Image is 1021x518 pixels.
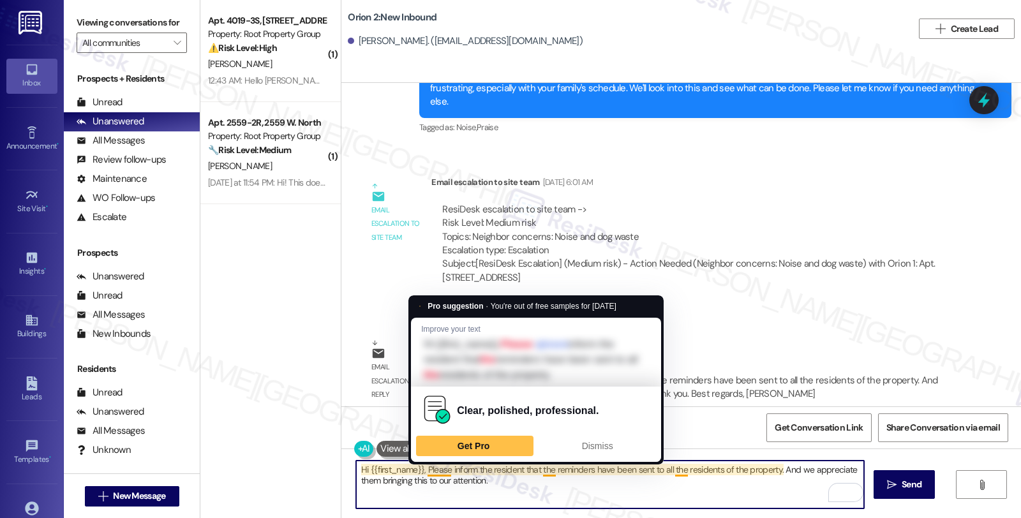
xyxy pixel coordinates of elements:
a: Leads [6,373,57,407]
i:  [174,38,181,48]
a: Insights • [6,247,57,281]
div: Unanswered [77,405,144,418]
button: Create Lead [919,18,1015,39]
div: Email escalation to site team [371,204,421,244]
button: Send [874,470,935,499]
div: Review follow-ups [77,153,166,166]
div: Residents [64,362,200,376]
span: [PERSON_NAME] [208,58,272,70]
div: Subject: [ResiDesk Escalation] (Medium risk) - Action Needed (Neighbor concerns: Noise and dog wa... [442,257,942,285]
textarea: To enrich screen reader interactions, please activate Accessibility in Grammarly extension settings [356,461,864,508]
span: Noise , [456,122,477,133]
div: Prospects + Residents [64,72,200,85]
div: Apt. 2559-2R, 2559 W. North [208,116,326,129]
i:  [98,491,108,501]
strong: 🔧 Risk Level: Medium [208,144,291,156]
div: [DATE] 6:01 AM [540,175,593,189]
div: [PERSON_NAME]. ([EMAIL_ADDRESS][DOMAIN_NAME]) [348,34,583,48]
a: Templates • [6,435,57,470]
div: Property: Root Property Group [208,129,326,143]
div: Unread [77,289,123,302]
i:  [887,480,897,490]
i:  [977,480,987,490]
div: Property: Root Property Group [208,27,326,41]
div: Prospects [64,246,200,260]
a: Site Visit • [6,184,57,219]
div: Email escalation to site team [431,175,953,193]
span: [PERSON_NAME] [208,160,272,172]
div: Email escalation reply [371,360,421,401]
div: Apt. 4019-3S, [STREET_ADDRESS] [208,14,326,27]
div: Maintenance [77,172,147,186]
div: Hi! Thanks for bringing this to our attention. We're really sorry to hear about the loud noise an... [430,68,991,108]
button: Get Conversation Link [766,413,871,442]
b: Orion 2: New Inbound [348,11,436,24]
div: [DATE] at 11:54 PM: Hi! This doesn't exactly answer my question of what is the resolution? It sou... [208,177,984,188]
div: ResiDesk escalation to site team -> Risk Level: Medium risk Topics: Neighbor concerns: Noise and ... [442,203,942,258]
div: All Messages [77,424,145,438]
span: Share Conversation via email [886,421,1000,434]
div: Unread [77,386,123,399]
span: • [57,140,59,149]
div: Unknown [77,443,131,457]
a: Inbox [6,59,57,93]
span: • [44,265,46,274]
div: ResiDesk Escalation - Reply From Site Team [431,332,953,350]
div: WO Follow-ups [77,191,155,205]
a: Buildings [6,309,57,344]
span: New Message [113,489,165,503]
button: Share Conversation via email [878,413,1008,442]
span: Create Lead [951,22,998,36]
span: Send [902,478,921,491]
input: All communities [82,33,167,53]
div: All Messages [77,134,145,147]
div: New Inbounds [77,327,151,341]
button: New Message [85,486,179,507]
strong: ⚠️ Risk Level: High [208,42,277,54]
span: Praise [477,122,498,133]
span: Get Conversation Link [775,421,863,434]
div: Unanswered [77,115,144,128]
div: Escalate [77,211,126,224]
div: Tagged as: [419,118,1011,137]
div: ResiDesk escalation reply -> Hi [PERSON_NAME], Please inform the resident that the reminders have... [442,360,937,400]
div: Unanswered [77,270,144,283]
span: • [46,202,48,211]
span: • [49,453,51,462]
div: 12:43 AM: Hello [PERSON_NAME] this is [PERSON_NAME] at [STREET_ADDRESS] apartment three my bath t... [208,75,850,86]
div: Unread [77,96,123,109]
img: ResiDesk Logo [19,11,45,34]
i:  [935,24,945,34]
div: All Messages [77,308,145,322]
label: Viewing conversations for [77,13,187,33]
